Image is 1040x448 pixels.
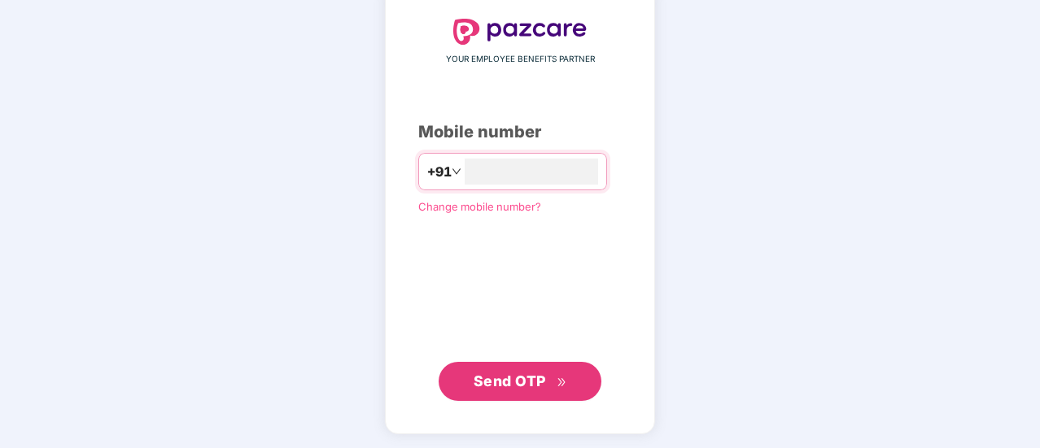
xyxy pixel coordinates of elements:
[418,120,622,145] div: Mobile number
[439,362,601,401] button: Send OTPdouble-right
[418,200,541,213] a: Change mobile number?
[452,167,461,176] span: down
[453,19,587,45] img: logo
[427,162,452,182] span: +91
[557,377,567,388] span: double-right
[474,372,546,389] span: Send OTP
[446,53,595,66] span: YOUR EMPLOYEE BENEFITS PARTNER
